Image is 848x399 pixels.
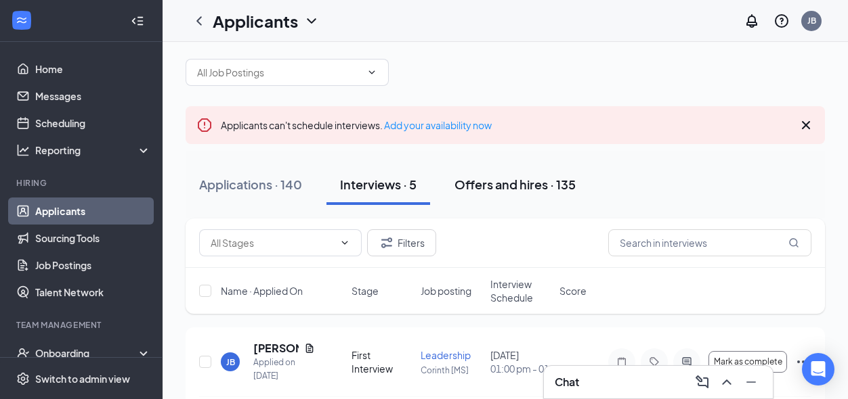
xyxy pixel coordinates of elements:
[35,225,151,252] a: Sourcing Tools
[708,351,787,373] button: Mark as complete
[490,277,551,304] span: Interview Schedule
[454,176,576,193] div: Offers and hires · 135
[35,346,140,360] div: Onboarding
[339,237,350,248] svg: ChevronDown
[35,279,151,306] a: Talent Network
[692,371,713,393] button: ComposeMessage
[740,371,762,393] button: Minimize
[384,119,492,131] a: Add your availability now
[196,117,213,133] svg: Error
[646,356,662,367] svg: Tag
[490,348,551,375] div: [DATE]
[367,229,436,256] button: Filter Filters
[421,284,471,298] span: Job posting
[421,365,482,376] p: Corinth [MS]
[340,176,417,193] div: Interviews · 5
[35,110,151,137] a: Scheduling
[352,284,379,298] span: Stage
[802,353,834,385] div: Open Intercom Messenger
[35,143,152,157] div: Reporting
[421,349,471,361] span: Leadership
[35,83,151,110] a: Messages
[253,341,299,356] h5: [PERSON_NAME]
[714,357,782,367] span: Mark as complete
[679,356,695,367] svg: ActiveChat
[199,176,302,193] div: Applications · 140
[16,143,30,157] svg: Analysis
[614,356,630,367] svg: Note
[16,319,148,331] div: Team Management
[35,372,130,385] div: Switch to admin view
[743,374,759,390] svg: Minimize
[798,117,814,133] svg: Cross
[221,119,492,131] span: Applicants can't schedule interviews.
[490,362,551,375] span: 01:00 pm - 01:30 pm
[211,235,334,250] input: All Stages
[226,356,235,368] div: JB
[788,237,799,248] svg: MagnifyingGlass
[16,177,148,189] div: Hiring
[807,15,816,26] div: JB
[795,354,811,370] svg: Ellipses
[16,346,30,360] svg: UserCheck
[379,235,395,251] svg: Filter
[253,356,315,383] div: Applied on [DATE]
[719,374,735,390] svg: ChevronUp
[716,371,738,393] button: ChevronUp
[213,9,298,32] h1: Applicants
[15,14,28,27] svg: WorkstreamLogo
[191,13,207,29] svg: ChevronLeft
[303,13,320,29] svg: ChevronDown
[304,343,315,354] svg: Document
[744,13,760,29] svg: Notifications
[35,252,151,279] a: Job Postings
[559,284,587,298] span: Score
[773,13,790,29] svg: QuestionInfo
[694,374,711,390] svg: ComposeMessage
[352,348,412,375] div: First Interview
[16,372,30,385] svg: Settings
[366,67,377,78] svg: ChevronDown
[35,197,151,225] a: Applicants
[221,284,303,298] span: Name · Applied On
[197,65,361,80] input: All Job Postings
[555,375,579,390] h3: Chat
[608,229,811,256] input: Search in interviews
[131,14,144,28] svg: Collapse
[35,55,151,83] a: Home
